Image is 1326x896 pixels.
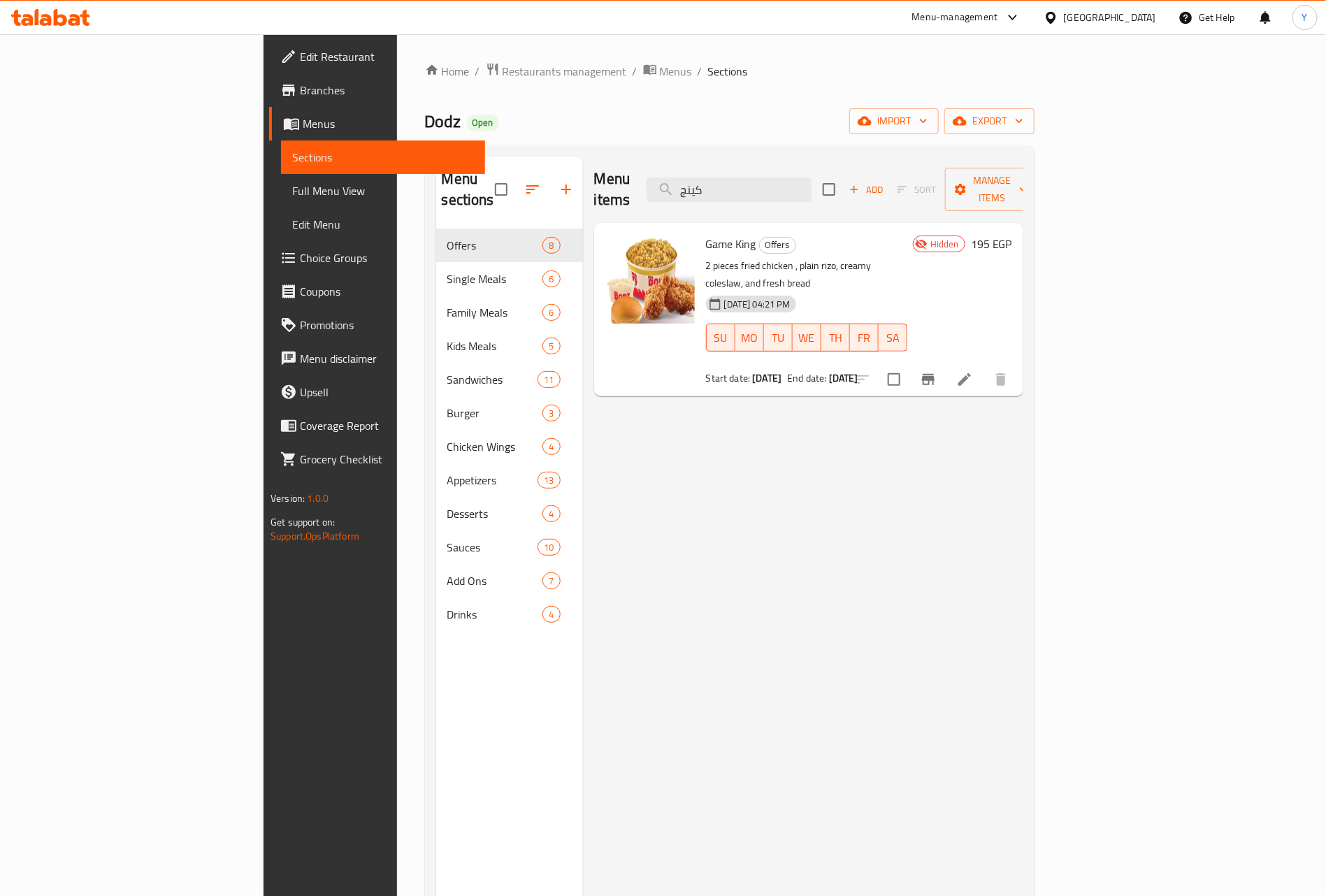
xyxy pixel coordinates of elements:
span: Kids Meals [447,338,543,354]
span: Single Meals [447,270,543,287]
span: Chicken Wings [447,438,543,455]
div: Single Meals6 [436,262,583,296]
div: Offers [759,237,796,254]
a: Edit Menu [281,208,485,241]
span: 4 [543,440,559,454]
div: Add Ons7 [436,564,583,598]
span: Drinks [447,606,543,623]
a: Choice Groups [269,241,485,275]
div: Sandwiches11 [436,363,583,396]
span: Version: [271,489,305,507]
div: Chicken Wings4 [436,430,583,463]
div: items [542,338,560,354]
div: items [542,405,560,421]
div: items [538,371,560,388]
span: export [956,113,1023,130]
span: import [860,113,928,130]
a: Edit menu item [956,371,973,388]
span: [DATE] 04:21 PM [719,298,796,311]
button: Add section [549,173,583,206]
a: Support.OpsPlatform [271,527,359,545]
span: Select section [814,175,844,204]
span: Select to update [879,365,909,394]
a: Menus [643,62,692,80]
button: Manage items [945,168,1039,211]
span: 4 [543,507,559,521]
span: Sections [708,63,748,80]
button: MO [735,324,764,352]
div: Burger3 [436,396,583,430]
span: Promotions [300,317,474,333]
span: Sandwiches [447,371,538,388]
h6: 195 EGP [971,234,1012,254]
a: Restaurants management [486,62,627,80]
span: Menus [660,63,692,80]
span: MO [741,328,758,348]
div: Desserts4 [436,497,583,530]
span: Upsell [300,384,474,400]
div: Menu-management [912,9,998,26]
div: items [542,304,560,321]
span: 4 [543,608,559,621]
a: Menus [269,107,485,140]
span: 11 [538,373,559,386]
div: Drinks4 [436,598,583,631]
span: Sauces [447,539,538,556]
div: Sauces10 [436,530,583,564]
div: Family Meals [447,304,543,321]
button: delete [984,363,1018,396]
input: search [647,178,812,202]
span: 6 [543,273,559,286]
div: Offers8 [436,229,583,262]
span: Grocery Checklist [300,451,474,468]
span: 1.0.0 [307,489,329,507]
div: [GEOGRAPHIC_DATA] [1064,10,1156,25]
button: export [944,108,1035,134]
span: 10 [538,541,559,554]
span: 6 [543,306,559,319]
span: Menus [303,115,474,132]
span: Appetizers [447,472,538,489]
span: FR [856,328,873,348]
span: Select section first [888,179,945,201]
div: items [542,505,560,522]
button: SA [879,324,907,352]
span: SU [712,328,730,348]
div: items [542,237,560,254]
a: Upsell [269,375,485,409]
div: Kids Meals5 [436,329,583,363]
div: Family Meals6 [436,296,583,329]
div: Appetizers13 [436,463,583,497]
span: Offers [760,237,795,253]
span: TU [770,328,787,348]
div: items [542,572,560,589]
span: Edit Restaurant [300,48,474,65]
div: items [542,438,560,455]
span: Y [1302,10,1308,25]
span: Coverage Report [300,417,474,434]
span: Full Menu View [292,182,474,199]
span: SA [884,328,902,348]
a: Branches [269,73,485,107]
a: Grocery Checklist [269,442,485,476]
span: Manage items [956,172,1028,207]
span: Choice Groups [300,250,474,266]
div: Burger [447,405,543,421]
span: Sort sections [516,173,549,206]
span: WE [798,328,816,348]
button: WE [793,324,821,352]
div: Add Ons [447,572,543,589]
button: Add [844,179,888,201]
li: / [633,63,637,80]
button: TH [821,324,850,352]
span: Add item [844,179,888,201]
span: Get support on: [271,513,335,531]
a: Promotions [269,308,485,342]
b: [DATE] [752,369,781,387]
